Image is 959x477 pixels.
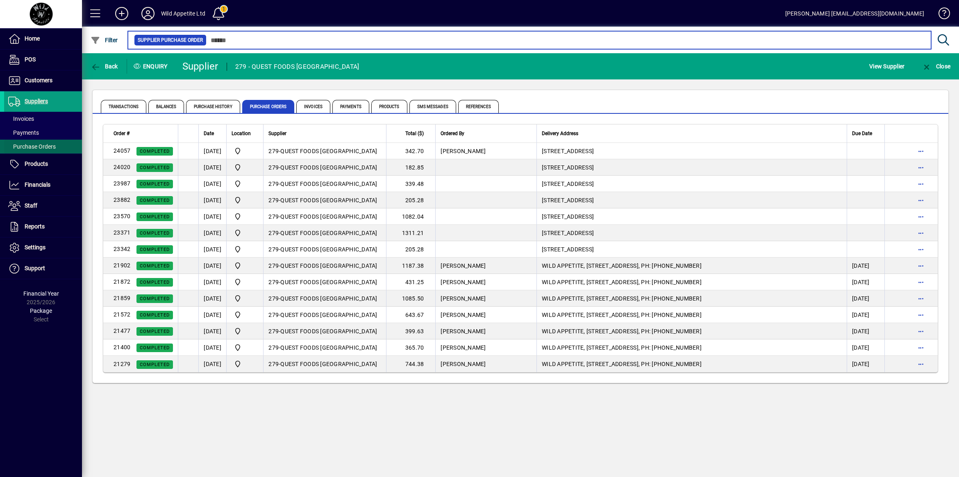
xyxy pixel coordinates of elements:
[386,290,435,307] td: 1085.50
[280,230,377,236] span: QUEST FOODS [GEOGRAPHIC_DATA]
[914,226,927,240] button: More options
[542,129,578,138] span: Delivery Address
[785,7,924,20] div: [PERSON_NAME] [EMAIL_ADDRESS][DOMAIN_NAME]
[268,129,286,138] span: Supplier
[869,60,904,73] span: View Supplier
[263,290,386,307] td: -
[405,129,424,138] span: Total ($)
[140,263,170,269] span: Completed
[114,129,173,138] div: Order #
[109,6,135,21] button: Add
[263,208,386,225] td: -
[25,202,37,209] span: Staff
[914,325,927,338] button: More options
[268,344,279,351] span: 279
[198,192,226,208] td: [DATE]
[263,241,386,258] td: -
[536,290,847,307] td: WILD APPETITE, [STREET_ADDRESS], PH: [PHONE_NUMBER]
[852,129,879,138] div: Due Date
[91,63,118,70] span: Back
[268,262,279,269] span: 279
[280,246,377,253] span: QUEST FOODS [GEOGRAPHIC_DATA]
[847,274,884,290] td: [DATE]
[232,359,258,369] span: Wild Appetite Ltd
[232,244,258,254] span: Wild Appetite Ltd
[386,192,435,208] td: 205.28
[114,180,130,187] span: 23987
[441,129,464,138] span: Ordered By
[101,100,146,113] span: Transactions
[847,290,884,307] td: [DATE]
[386,143,435,159] td: 342.70
[536,339,847,356] td: WILD APPETITE, [STREET_ADDRESS], PH: [PHONE_NUMBER]
[114,164,130,170] span: 24020
[114,328,130,334] span: 21477
[114,262,130,269] span: 21902
[280,328,377,335] span: QUEST FOODS [GEOGRAPHIC_DATA]
[138,36,203,44] span: Supplier Purchase Order
[386,274,435,290] td: 431.25
[114,311,130,318] span: 21572
[280,361,377,367] span: QUEST FOODS [GEOGRAPHIC_DATA]
[232,129,258,138] div: Location
[263,176,386,192] td: -
[263,339,386,356] td: -
[82,59,127,74] app-page-header-button: Back
[23,290,59,297] span: Financial Year
[4,70,82,91] a: Customers
[386,241,435,258] td: 205.28
[268,148,279,154] span: 279
[25,265,45,271] span: Support
[204,129,221,138] div: Date
[914,145,927,158] button: More options
[25,77,52,84] span: Customers
[232,228,258,238] span: Wild Appetite Ltd
[536,143,847,159] td: [STREET_ADDRESS]
[114,229,130,236] span: 23371
[114,213,130,219] span: 23570
[4,140,82,154] a: Purchase Orders
[198,159,226,176] td: [DATE]
[536,225,847,241] td: [STREET_ADDRESS]
[847,339,884,356] td: [DATE]
[914,357,927,371] button: More options
[914,210,927,223] button: More options
[140,247,170,252] span: Completed
[441,361,486,367] span: [PERSON_NAME]
[198,176,226,192] td: [DATE]
[268,328,279,335] span: 279
[280,344,377,351] span: QUEST FOODS [GEOGRAPHIC_DATA]
[8,129,39,136] span: Payments
[140,345,170,350] span: Completed
[371,100,407,113] span: Products
[280,213,377,220] span: QUEST FOODS [GEOGRAPHIC_DATA]
[140,198,170,203] span: Completed
[847,356,884,372] td: [DATE]
[198,225,226,241] td: [DATE]
[263,323,386,339] td: -
[268,164,279,171] span: 279
[4,126,82,140] a: Payments
[263,192,386,208] td: -
[920,59,952,74] button: Close
[232,277,258,287] span: Wild Appetite Ltd
[536,208,847,225] td: [STREET_ADDRESS]
[263,258,386,274] td: -
[386,307,435,323] td: 643.67
[4,154,82,174] a: Products
[140,231,170,236] span: Completed
[140,165,170,170] span: Completed
[268,213,279,220] span: 279
[386,208,435,225] td: 1082.04
[242,100,295,113] span: Purchase Orders
[332,100,369,113] span: Payments
[8,143,56,150] span: Purchase Orders
[140,214,170,219] span: Completed
[268,361,279,367] span: 279
[386,339,435,356] td: 365.70
[386,356,435,372] td: 744.38
[232,326,258,336] span: Wild Appetite Ltd
[536,176,847,192] td: [STREET_ADDRESS]
[932,2,949,28] a: Knowledge Base
[913,59,959,74] app-page-header-button: Close enquiry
